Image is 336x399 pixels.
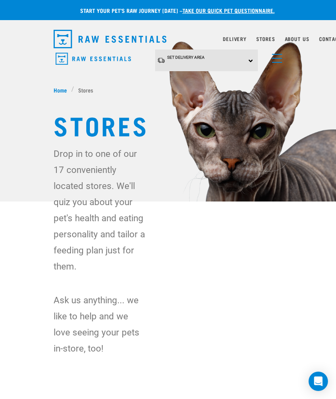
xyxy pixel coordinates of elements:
[54,86,282,94] nav: breadcrumbs
[223,37,246,40] a: Delivery
[54,30,166,48] img: Raw Essentials Logo
[285,37,309,40] a: About Us
[56,53,131,65] img: Raw Essentials Logo
[54,110,282,139] h1: Stores
[167,55,205,60] span: Set Delivery Area
[256,37,275,40] a: Stores
[183,9,275,12] a: take our quick pet questionnaire.
[54,146,145,274] p: Drop in to one of our 17 conveniently located stores. We'll quiz you about your pet's health and ...
[157,57,165,64] img: van-moving.png
[54,292,145,356] p: Ask us anything... we like to help and we love seeing your pets in-store, too!
[309,372,328,391] div: Open Intercom Messenger
[47,27,289,51] nav: dropdown navigation
[268,49,282,64] a: menu
[54,86,67,94] span: Home
[54,86,71,94] a: Home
